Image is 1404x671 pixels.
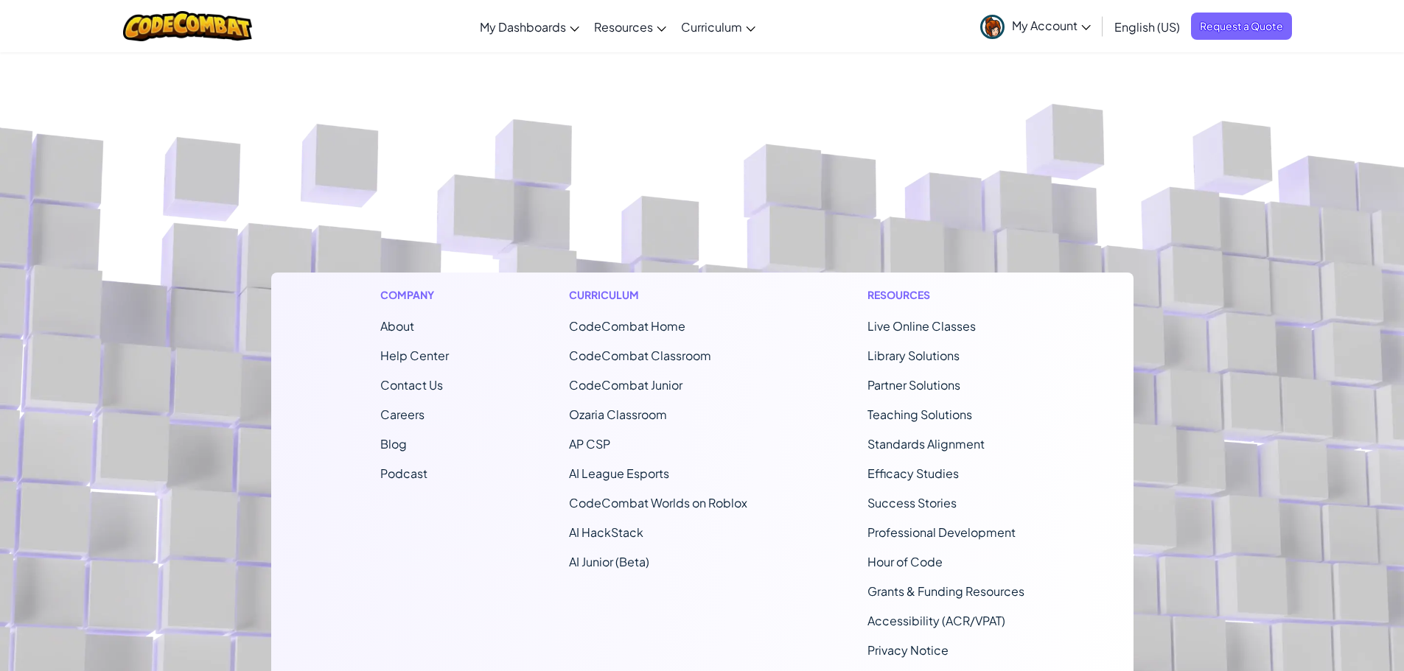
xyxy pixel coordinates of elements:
a: My Dashboards [472,7,587,46]
a: Request a Quote [1191,13,1292,40]
span: Curriculum [681,19,742,35]
a: Ozaria Classroom [569,407,667,422]
span: Resources [594,19,653,35]
a: Efficacy Studies [867,466,959,481]
span: CodeCombat Home [569,318,685,334]
a: CodeCombat Classroom [569,348,711,363]
span: My Dashboards [480,19,566,35]
img: CodeCombat logo [123,11,252,41]
img: avatar [980,15,1005,39]
a: Privacy Notice [867,642,949,658]
a: About [380,318,414,334]
a: CodeCombat Junior [569,377,682,393]
a: Hour of Code [867,554,943,569]
a: Live Online Classes [867,318,976,334]
a: Podcast [380,466,427,481]
a: AI Junior (Beta) [569,554,649,569]
a: Library Solutions [867,348,960,363]
span: Contact Us [380,377,443,393]
a: AI HackStack [569,524,643,540]
h1: Curriculum [569,287,747,303]
a: English (US) [1107,7,1187,46]
a: Standards Alignment [867,436,985,452]
a: Careers [380,407,425,422]
span: My Account [1012,18,1091,33]
a: Help Center [380,348,449,363]
a: CodeCombat Worlds on Roblox [569,495,747,510]
span: English (US) [1114,19,1180,35]
a: Accessibility (ACR/VPAT) [867,613,1005,628]
a: My Account [973,3,1098,49]
a: AP CSP [569,436,610,452]
h1: Company [380,287,449,303]
a: Professional Development [867,524,1016,540]
a: Resources [587,7,674,46]
a: Partner Solutions [867,377,960,393]
a: Grants & Funding Resources [867,583,1024,599]
h1: Resources [867,287,1024,303]
a: Blog [380,436,407,452]
a: Teaching Solutions [867,407,972,422]
a: AI League Esports [569,466,669,481]
a: Success Stories [867,495,957,510]
a: Curriculum [674,7,763,46]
